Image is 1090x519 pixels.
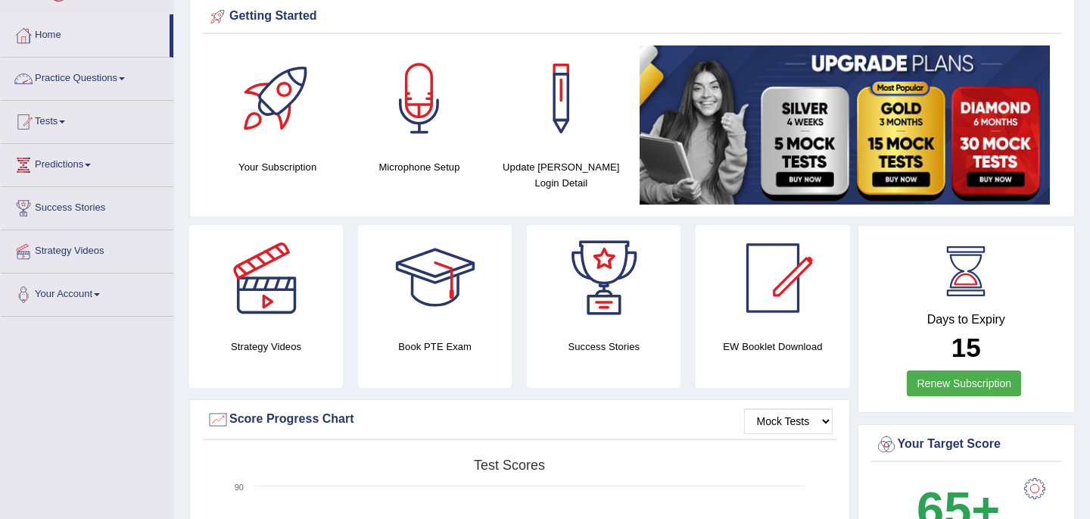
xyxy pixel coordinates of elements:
a: Predictions [1,144,173,182]
h4: Update [PERSON_NAME] Login Detail [498,159,624,191]
b: 15 [951,333,981,362]
h4: EW Booklet Download [696,339,849,355]
img: small5.jpg [640,45,1050,205]
a: Renew Subscription [907,370,1021,396]
h4: Your Subscription [214,159,341,175]
tspan: Test scores [474,458,545,473]
div: Your Target Score [875,433,1058,456]
text: 90 [235,483,244,492]
h4: Microphone Setup [356,159,482,175]
h4: Days to Expiry [875,313,1058,327]
div: Score Progress Chart [207,408,833,431]
h4: Success Stories [527,339,680,355]
h4: Strategy Videos [189,339,343,355]
div: Getting Started [207,5,1057,28]
a: Success Stories [1,187,173,225]
a: Your Account [1,274,173,311]
a: Home [1,14,170,52]
h4: Book PTE Exam [358,339,512,355]
a: Strategy Videos [1,230,173,268]
a: Practice Questions [1,58,173,95]
a: Tests [1,101,173,139]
